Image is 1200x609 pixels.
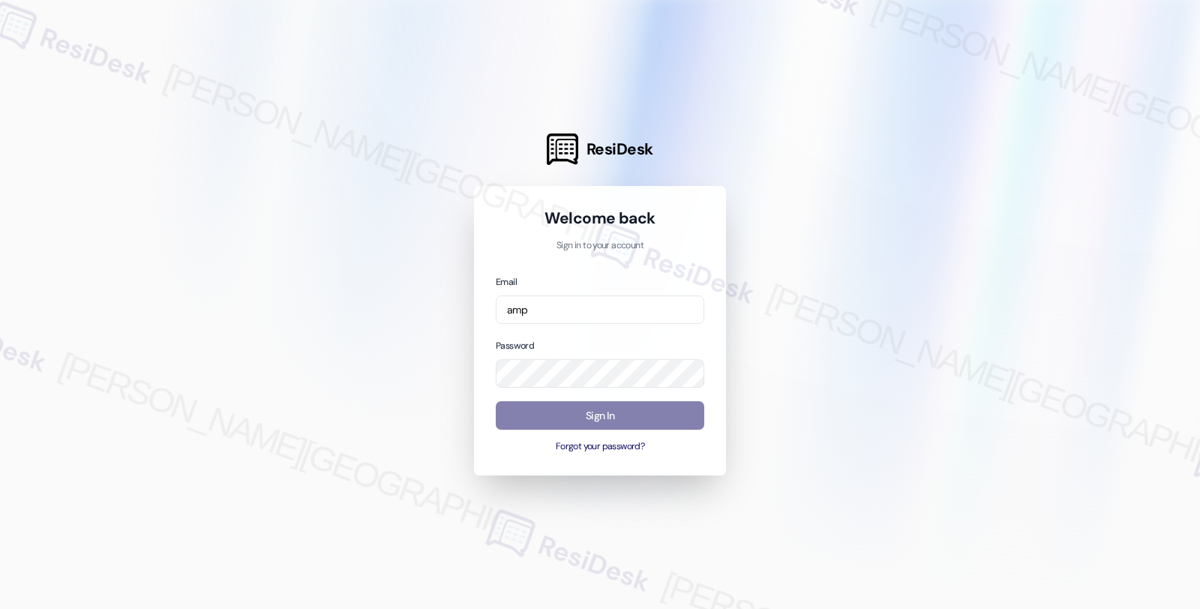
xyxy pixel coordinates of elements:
[496,340,534,352] label: Password
[547,133,578,165] img: ResiDesk Logo
[496,239,704,253] p: Sign in to your account
[586,139,653,160] span: ResiDesk
[496,440,704,454] button: Forgot your password?
[496,401,704,430] button: Sign In
[496,295,704,325] input: name@example.com
[496,276,517,288] label: Email
[496,208,704,229] h1: Welcome back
